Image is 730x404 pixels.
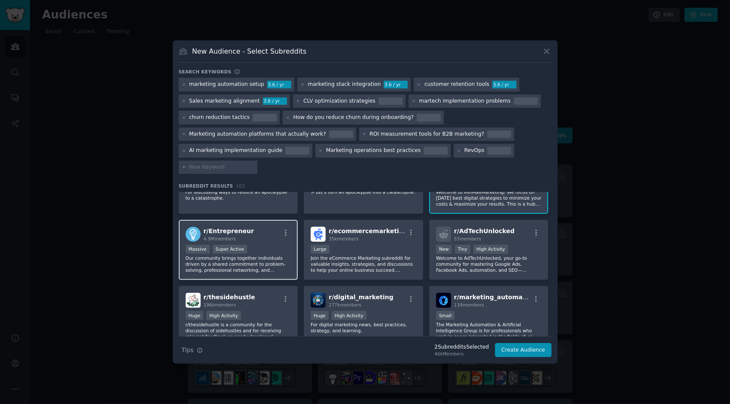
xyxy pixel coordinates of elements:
[419,97,510,105] div: martech implementation problems
[436,245,452,254] div: New
[186,311,204,320] div: Huge
[186,293,201,308] img: thesidehustle
[186,255,291,273] p: Our community brings together individuals driven by a shared commitment to problem-solving, profe...
[311,311,329,320] div: Huge
[332,311,367,320] div: High Activity
[186,189,291,201] p: For discussing ways to reduce an apocalypse to a catastrophe.
[189,164,254,171] input: New Keyword
[311,293,326,308] img: digital_marketing
[186,227,201,242] img: Entrepreneur
[263,97,287,105] div: 3.6 / yr
[303,97,376,105] div: CLV optimization strategies
[189,131,326,138] div: Marketing automation platforms that actually work?
[311,227,326,242] img: ecommercemarketing
[293,114,414,122] div: How do you reduce churn during onboarding?
[329,294,393,301] span: r/ digital_marketing
[492,81,516,88] div: 3.6 / yr
[454,294,536,301] span: r/ marketing_automation
[182,346,194,355] span: Tips
[436,293,451,308] img: marketing_automation
[186,322,291,340] p: r/thesidehustle is a community for the discussion of sidehustles and for receiving relevant feedb...
[311,245,330,254] div: Large
[204,236,236,241] span: 4.9M members
[436,311,455,320] div: Small
[186,245,210,254] div: Massive
[455,245,470,254] div: Tiny
[326,147,421,155] div: Marketing operations best practices
[329,228,408,234] span: r/ ecommercemarketing
[311,189,416,195] p: > Let's turn an apocalypse into a catastrophe.
[189,114,250,122] div: churn reduction tactics
[311,255,416,273] p: Join the eCommerce Marketing subreddit for valuable insights, strategies, and discussions to help...
[267,81,291,88] div: 3.6 / yr
[204,302,236,307] span: 196k members
[384,81,408,88] div: 3.6 / yr
[436,322,542,340] p: The Marketing Automation & Artificial Intelligence Group is for professionals who work in or are ...
[454,228,515,234] span: r/ AdTechUnlocked
[464,147,485,155] div: RevOps
[434,351,489,357] div: 46k Members
[189,97,260,105] div: Sales marketing alignment
[434,343,489,351] div: 2 Subreddit s Selected
[204,294,255,301] span: r/ thesidehustle
[425,81,489,88] div: customer retention tools
[204,228,254,234] span: r/ Entrepreneur
[495,343,552,358] button: Create Audience
[189,81,264,88] div: marketing automation setup
[179,343,206,358] button: Tips
[370,131,484,138] div: ROI measurement tools for B2B marketing?
[436,189,542,207] p: Welcome to MinMaxMarketing! We focus on [DATE] best digital strategies to minimize your costs & m...
[179,69,232,75] h3: Search keywords
[311,322,416,334] p: For digital marketing news, best practices, strategy, and learning.
[454,236,481,241] span: 55 members
[189,147,282,155] div: AI marketing implementation guide
[236,183,245,188] span: 102
[179,183,233,189] span: Subreddit Results
[213,245,247,254] div: Super Active
[206,311,241,320] div: High Activity
[192,47,306,56] h3: New Audience - Select Subreddits
[329,236,358,241] span: 35k members
[308,81,381,88] div: marketing stack integration
[473,245,508,254] div: High Activity
[454,302,484,307] span: 134 members
[329,302,361,307] span: 277k members
[436,255,542,273] p: Welcome to AdTechUnlocked, your go-to community for mastering Google Ads, Facebook Ads, automatio...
